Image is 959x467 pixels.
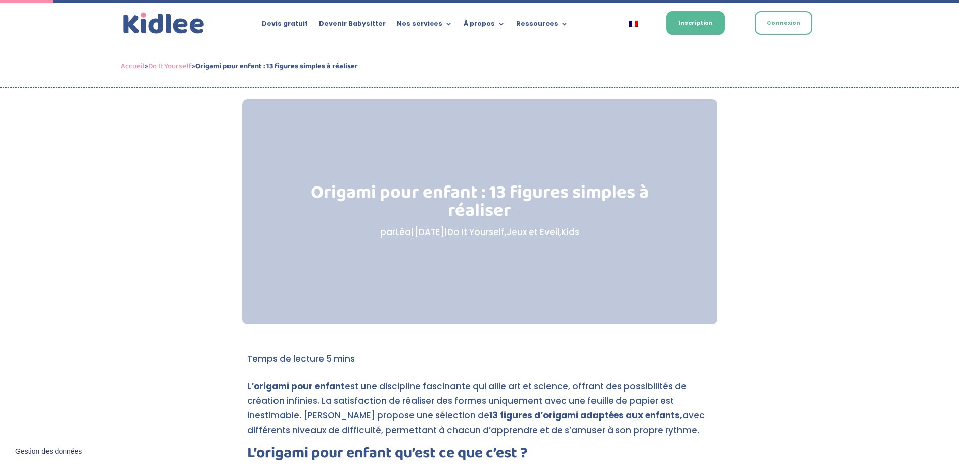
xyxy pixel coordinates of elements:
[293,183,666,225] h1: Origami pour enfant : 13 figures simples à réaliser
[507,226,559,238] a: Jeux et Eveil
[489,409,682,422] strong: 13 figures d’origami adaptées aux enfants,
[9,441,88,462] button: Gestion des données
[247,446,712,466] h2: L’origami pour enfant qu’est ce que c’est ?
[414,226,444,238] span: [DATE]
[293,225,666,240] p: par | | , ,
[15,447,82,456] span: Gestion des données
[447,226,505,238] a: Do It Yourself
[395,226,411,238] a: Léa
[561,226,579,238] a: Kids
[247,380,345,392] strong: L’origami pour enfant
[247,379,712,446] p: est une discipline fascinante qui allie art et science, offrant des possibilités de création infi...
